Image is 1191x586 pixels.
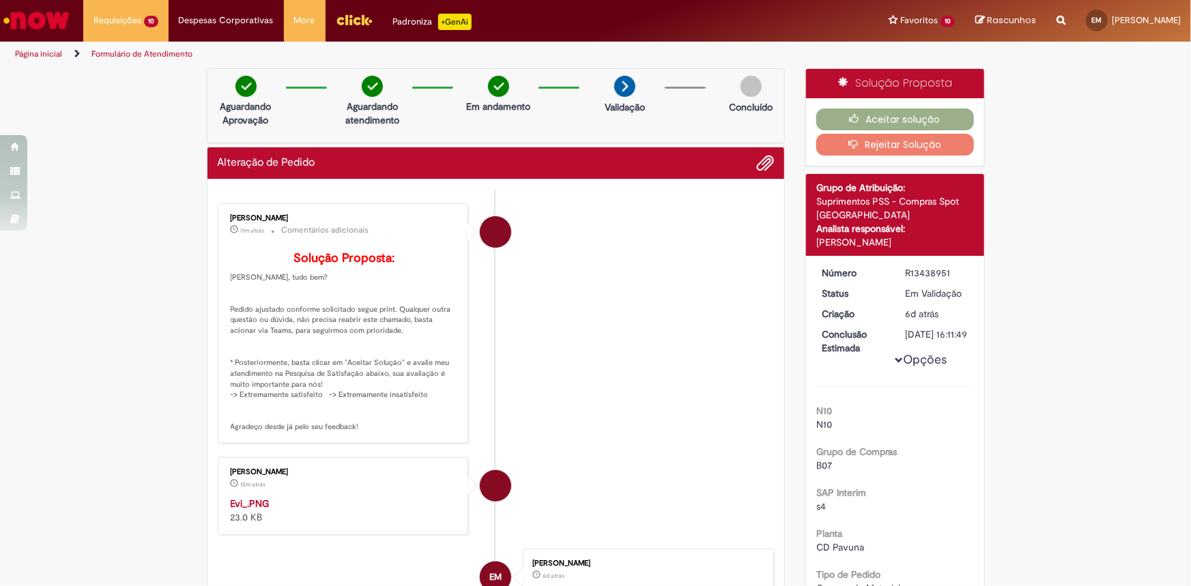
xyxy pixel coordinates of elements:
span: N10 [816,418,832,430]
img: check-circle-green.png [488,76,509,97]
dt: Conclusão Estimada [812,327,895,355]
b: Grupo de Compras [816,445,897,458]
span: 6d atrás [906,308,939,320]
time: 22/08/2025 10:11:47 [906,308,939,320]
img: arrow-next.png [614,76,635,97]
div: Solução Proposta [806,69,984,98]
span: 12m atrás [241,480,266,488]
p: [PERSON_NAME], tudo bem? Pedido ajustado conforme solicitado segue print. Qualquer outra questão ... [231,252,458,433]
time: 27/08/2025 16:00:27 [241,226,265,235]
b: Planta [816,527,842,540]
h2: Alteração de Pedido Histórico de tíquete [218,157,315,169]
div: R13438951 [906,266,969,280]
p: Concluído [729,100,773,114]
span: 11m atrás [241,226,265,235]
dt: Status [812,287,895,300]
img: check-circle-green.png [235,76,257,97]
b: SAP Interim [816,486,866,499]
div: [PERSON_NAME] [231,214,458,222]
div: [DATE] 16:11:49 [906,327,969,341]
div: 22/08/2025 10:11:47 [906,307,969,321]
p: Validação [605,100,645,114]
span: Favoritos [900,14,938,27]
span: Rascunhos [987,14,1036,27]
span: 10 [144,16,158,27]
span: B07 [816,459,832,471]
p: Aguardando atendimento [339,100,405,127]
div: [PERSON_NAME] [816,235,974,249]
a: Rascunhos [975,14,1036,27]
b: Solução Proposta: [293,250,394,266]
small: Comentários adicionais [282,224,369,236]
div: [PERSON_NAME] [231,468,458,476]
time: 22/08/2025 10:11:42 [543,572,564,580]
span: s4 [816,500,826,512]
p: Aguardando Aprovação [213,100,279,127]
div: [PERSON_NAME] [532,559,760,568]
div: Suprimentos PSS - Compras Spot [GEOGRAPHIC_DATA] [816,194,974,222]
dt: Criação [812,307,895,321]
p: +GenAi [438,14,472,30]
button: Rejeitar Solução [816,134,974,156]
span: More [294,14,315,27]
p: Em andamento [466,100,530,113]
span: [PERSON_NAME] [1112,14,1181,26]
img: img-circle-grey.png [741,76,762,97]
time: 27/08/2025 15:59:57 [241,480,266,488]
img: ServiceNow [1,7,72,34]
img: check-circle-green.png [362,76,383,97]
div: Fátima Aparecida Mendes Pedreira [480,470,511,501]
div: Em Validação [906,287,969,300]
ul: Trilhas de página [10,42,784,67]
div: Analista responsável: [816,222,974,235]
div: Grupo de Atribuição: [816,181,974,194]
div: Fátima Aparecida Mendes Pedreira [480,216,511,248]
a: Formulário de Atendimento [91,48,192,59]
a: Página inicial [15,48,62,59]
b: Tipo de Pedido [816,568,880,581]
span: Despesas Corporativas [179,14,274,27]
a: Evi_.PNG [231,497,270,510]
span: Requisições [94,14,141,27]
span: 6d atrás [543,572,564,580]
div: 23.0 KB [231,497,458,524]
span: EM [1092,16,1102,25]
button: Aceitar solução [816,108,974,130]
dt: Número [812,266,895,280]
div: Padroniza [393,14,472,30]
button: Adicionar anexos [756,154,774,172]
span: CD Pavuna [816,541,864,553]
span: 10 [941,16,955,27]
img: click_logo_yellow_360x200.png [336,10,373,30]
b: N10 [816,405,832,417]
